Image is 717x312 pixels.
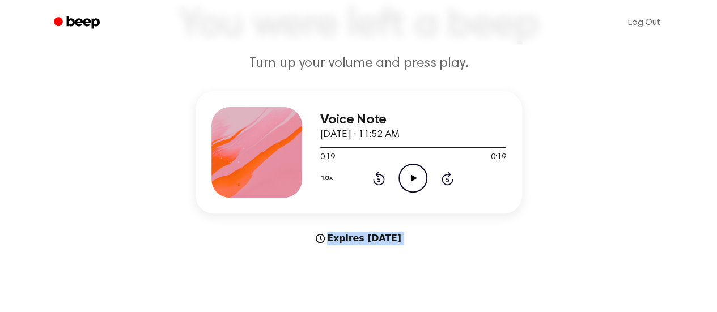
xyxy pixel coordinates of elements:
div: Expires [DATE] [196,232,522,245]
h3: Voice Note [320,112,506,127]
a: Log Out [617,9,672,36]
span: [DATE] · 11:52 AM [320,130,400,140]
button: 1.0x [320,169,337,188]
p: Turn up your volume and press play. [141,54,576,73]
span: 0:19 [491,152,506,164]
a: Beep [46,12,110,34]
span: 0:19 [320,152,335,164]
